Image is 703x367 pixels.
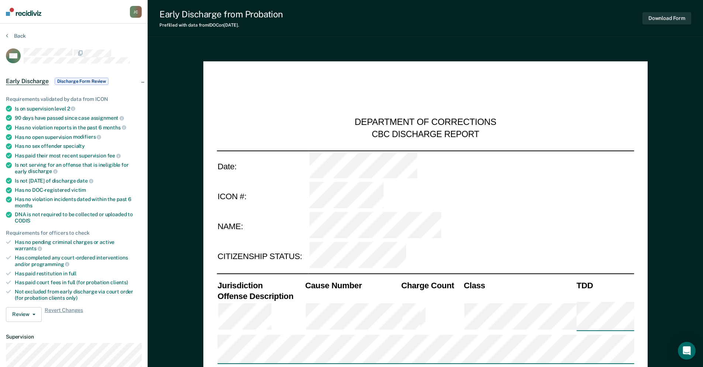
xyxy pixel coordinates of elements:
[15,134,142,140] div: Has no open supervision
[6,334,142,340] dt: Supervision
[576,280,634,290] th: TDD
[355,117,496,129] div: DEPARTMENT OF CORRECTIONS
[15,245,42,251] span: warrants
[6,33,26,39] button: Back
[15,218,30,224] span: CODIS
[63,143,85,149] span: specialty
[110,279,128,285] span: clients)
[28,168,58,174] span: discharge
[642,12,691,24] button: Download Form
[6,8,41,16] img: Recidiviz
[15,115,142,121] div: 90 days have passed since case
[15,196,142,209] div: Has no violation incidents dated within the past 6
[217,211,309,242] td: NAME:
[6,78,49,85] span: Early Discharge
[6,230,142,236] div: Requirements for officers to check
[159,23,283,28] div: Prefilled with data from IDOC on [DATE] .
[15,162,142,174] div: Is not serving for an offense that is ineligible for early
[15,255,142,267] div: Has completed any court-ordered interventions and/or
[45,307,83,322] span: Revert Changes
[372,129,479,140] div: CBC DISCHARGE REPORT
[217,181,309,211] td: ICON #:
[678,342,696,360] div: Open Intercom Messenger
[130,6,142,18] div: J C
[6,307,42,322] button: Review
[67,106,76,112] span: 2
[15,289,142,301] div: Not excluded from early discharge via court order (for probation clients
[66,295,77,301] span: only)
[15,279,142,286] div: Has paid court fees in full (for probation
[6,96,142,102] div: Requirements validated by data from ICON
[15,124,142,131] div: Has no violation reports in the past 6
[217,280,304,290] th: Jurisdiction
[217,150,309,181] td: Date:
[69,271,76,276] span: full
[15,143,142,149] div: Has no sex offender
[304,280,400,290] th: Cause Number
[15,239,142,252] div: Has no pending criminal charges or active
[73,134,101,140] span: modifiers
[130,6,142,18] button: JC
[71,187,86,193] span: victim
[15,152,142,159] div: Has paid their most recent supervision
[15,271,142,277] div: Has paid restitution in
[77,178,93,184] span: date
[55,78,108,85] span: Discharge Form Review
[15,105,142,112] div: Is on supervision level
[159,9,283,20] div: Early Discharge from Probation
[31,261,69,267] span: programming
[15,203,32,208] span: months
[217,242,309,272] td: CITIZENSHIP STATUS:
[15,177,142,184] div: Is not [DATE] of discharge
[15,211,142,224] div: DNA is not required to be collected or uploaded to
[103,125,126,130] span: months
[463,280,575,290] th: Class
[15,187,142,193] div: Has no DOC-registered
[217,290,304,301] th: Offense Description
[107,153,121,159] span: fee
[400,280,463,290] th: Charge Count
[91,115,124,121] span: assignment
